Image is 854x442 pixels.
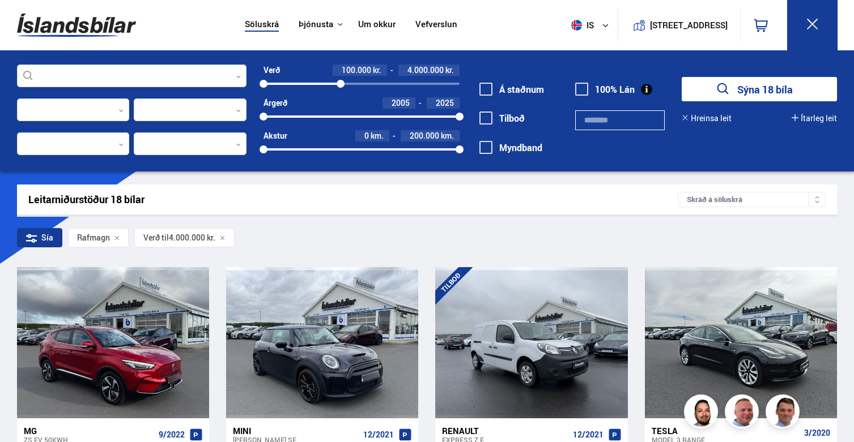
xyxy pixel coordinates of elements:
div: Skráð á söluskrá [678,192,826,207]
div: Akstur [264,131,287,140]
button: Sýna 18 bíla [682,77,837,101]
span: Rafmagn [77,233,110,242]
button: Hreinsa leit [682,114,732,123]
span: 2025 [436,97,454,108]
img: nhp88E3Fdnt1Opn2.png [686,396,720,430]
span: 9/2022 [159,430,185,439]
div: Sía [17,228,62,247]
div: MG [24,426,154,436]
button: [STREET_ADDRESS] [655,20,724,30]
button: Þjónusta [299,19,333,30]
img: svg+xml;base64,PHN2ZyB4bWxucz0iaHR0cDovL3d3dy53My5vcmcvMjAwMC9zdmciIHdpZHRoPSI1MTIiIGhlaWdodD0iNT... [571,20,582,31]
div: Mini [233,426,359,436]
span: km. [371,131,384,140]
img: G0Ugv5HjCgRt.svg [17,7,136,44]
span: kr. [373,66,381,75]
a: [STREET_ADDRESS] [624,9,734,41]
div: Verð [264,66,280,75]
span: 12/2021 [363,430,394,439]
span: 200.000 [410,130,439,141]
label: Á staðnum [479,84,544,95]
span: is [567,20,595,31]
a: Um okkur [358,19,396,31]
a: Vefverslun [415,19,457,31]
span: Verð til [143,233,169,242]
div: Renault [442,426,568,436]
span: 12/2021 [573,430,604,439]
span: kr. [445,66,454,75]
label: Myndband [479,143,542,153]
label: Tilboð [479,113,525,123]
span: 4.000.000 [407,65,444,75]
div: Tesla [652,426,800,436]
img: FbJEzSuNWCJXmdc-.webp [767,396,801,430]
a: Söluskrá [245,19,279,31]
span: 3/2020 [804,428,830,437]
span: 100.000 [342,65,371,75]
span: 0 [364,130,369,141]
span: 4.000.000 kr. [169,233,215,242]
img: siFngHWaQ9KaOqBr.png [726,396,760,430]
div: Leitarniðurstöður 18 bílar [28,194,678,205]
button: is [567,8,618,42]
label: 100% Lán [575,84,635,95]
div: Árgerð [264,98,287,108]
button: Ítarleg leit [792,114,837,123]
span: km. [441,131,454,140]
span: 2005 [392,97,410,108]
